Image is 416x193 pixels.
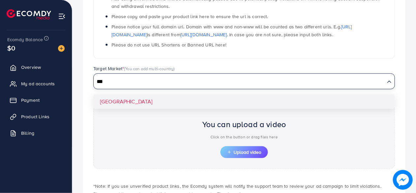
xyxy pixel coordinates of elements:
[202,120,286,129] h2: You can upload a video
[395,172,411,188] img: image
[7,9,51,19] img: logo
[220,146,268,158] button: Upload video
[5,77,67,90] a: My ad accounts
[124,66,175,71] span: (You can add multi-country)
[21,80,55,87] span: My ad accounts
[7,36,43,43] span: Ecomdy Balance
[180,31,227,38] a: [URL][DOMAIN_NAME]
[202,133,286,141] p: Click on the button or drag files here
[112,23,352,38] a: [URL][DOMAIN_NAME]
[21,113,49,120] span: Product Links
[5,126,67,140] a: Billing
[227,150,261,154] span: Upload video
[112,13,268,20] span: Please copy and paste your product link here to ensure the url is correct.
[58,13,66,20] img: menu
[94,77,384,87] input: Search for option
[5,110,67,123] a: Product Links
[7,43,15,53] span: $0
[93,95,395,109] li: [GEOGRAPHIC_DATA]
[93,65,175,72] label: Target Market
[112,41,226,48] span: Please do not use URL Shortens or Banned URL here!
[21,130,34,136] span: Billing
[21,97,40,103] span: Payment
[93,73,395,89] div: Search for option
[112,23,352,38] span: Please notice your full domain url. Domain with www and non-www will be counted as two different ...
[58,45,65,52] img: image
[21,64,41,70] span: Overview
[5,94,67,107] a: Payment
[5,61,67,74] a: Overview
